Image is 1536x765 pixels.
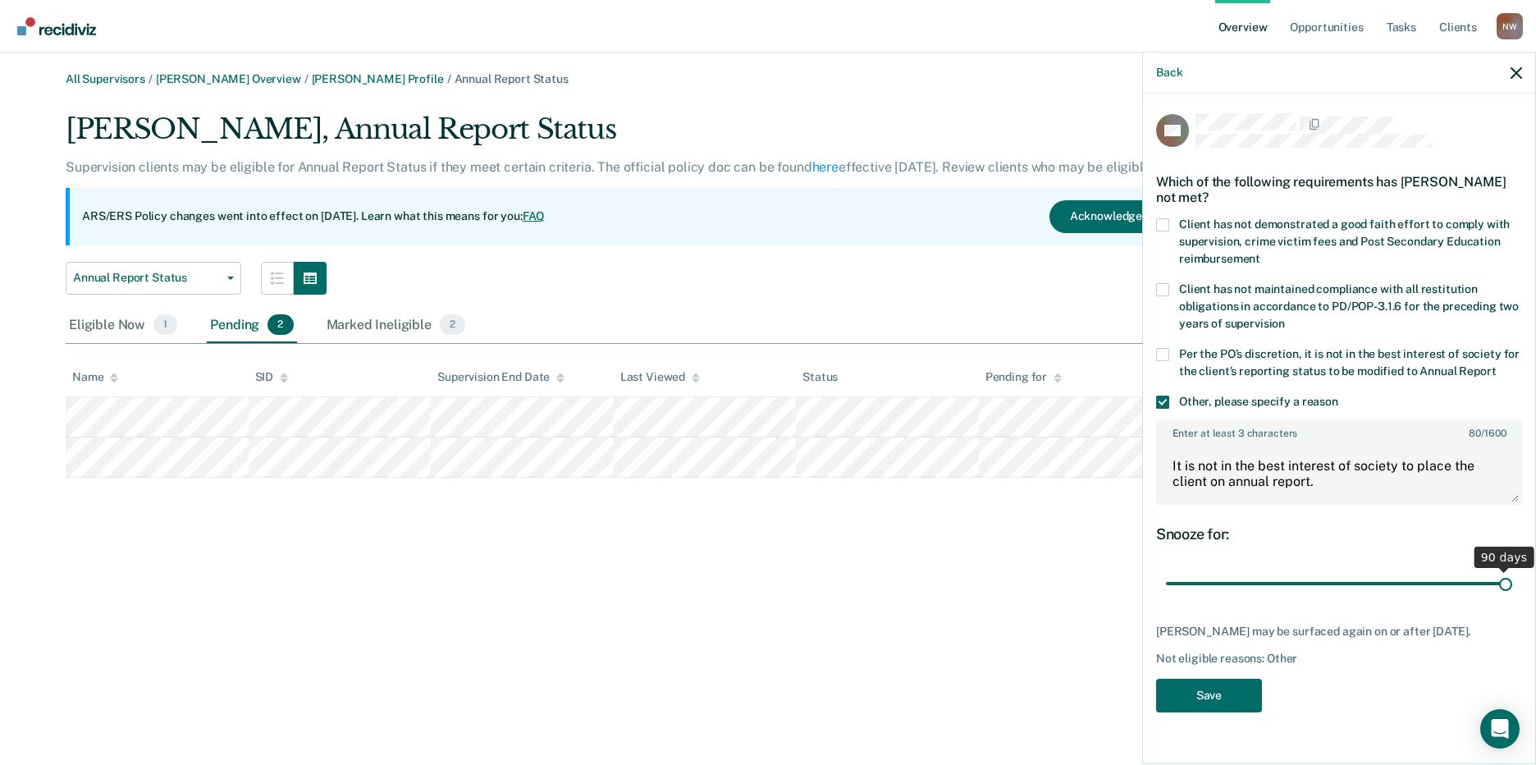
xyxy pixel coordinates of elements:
[301,72,312,85] span: /
[153,314,177,336] span: 1
[1179,395,1338,408] span: Other, please specify a reason
[66,308,181,344] div: Eligible Now
[444,72,455,85] span: /
[523,209,546,222] a: FAQ
[145,72,156,85] span: /
[437,370,565,384] div: Supervision End Date
[255,370,289,384] div: SID
[66,159,1192,175] p: Supervision clients may be eligible for Annual Report Status if they meet certain criteria. The o...
[1156,625,1522,639] div: [PERSON_NAME] may be surfaced again on or after [DATE].
[1179,347,1520,378] span: Per the PO’s discretion, it is not in the best interest of society for the client’s reporting sta...
[1049,200,1205,233] button: Acknowledge & Close
[1469,428,1481,439] span: 80
[1179,282,1519,330] span: Client has not maintained compliance with all restitution obligations in accordance to PD/POP-3.1...
[455,72,569,85] span: Annual Report Status
[1158,421,1520,439] label: Enter at least 3 characters
[1156,66,1182,80] button: Back
[1474,547,1534,568] div: 90 days
[802,370,838,384] div: Status
[812,159,839,175] a: here
[1469,428,1506,439] span: / 1600
[1156,679,1262,712] button: Save
[1497,13,1523,39] button: Profile dropdown button
[1480,709,1520,749] div: Open Intercom Messenger
[323,308,469,344] div: Marked Ineligible
[17,17,96,35] img: Recidiviz
[440,314,465,336] span: 2
[312,72,444,85] a: [PERSON_NAME] Profile
[1158,443,1520,504] textarea: It is not in the best interest of society to place the client on annual report.
[267,314,293,336] span: 2
[1156,652,1522,666] div: Not eligible reasons: Other
[620,370,700,384] div: Last Viewed
[156,72,301,85] a: [PERSON_NAME] Overview
[1179,218,1510,265] span: Client has not demonstrated a good faith effort to comply with supervision, crime victim fees and...
[73,271,221,285] span: Annual Report Status
[66,72,145,85] a: All Supervisors
[82,208,545,225] p: ARS/ERS Policy changes went into effect on [DATE]. Learn what this means for you:
[72,370,118,384] div: Name
[66,112,1218,159] div: [PERSON_NAME], Annual Report Status
[1156,525,1522,543] div: Snooze for:
[1497,13,1523,39] div: N W
[207,308,296,344] div: Pending
[1156,161,1522,218] div: Which of the following requirements has [PERSON_NAME] not met?
[985,370,1062,384] div: Pending for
